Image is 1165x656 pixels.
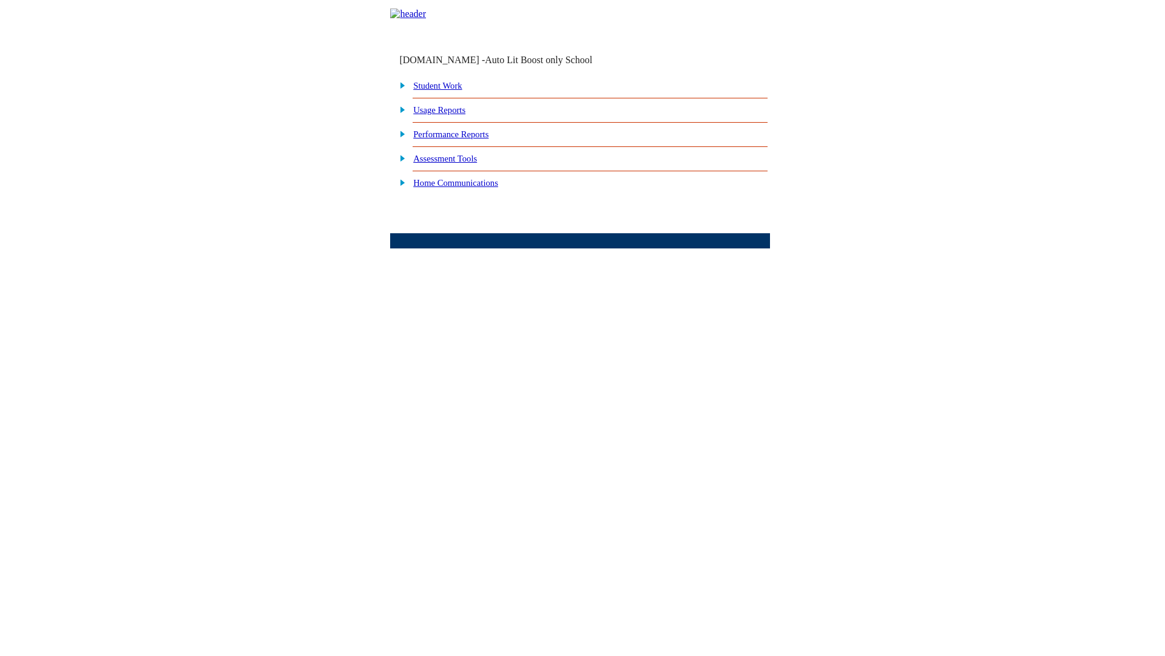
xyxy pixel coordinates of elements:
[399,55,623,66] td: [DOMAIN_NAME] -
[413,178,498,188] a: Home Communications
[413,129,488,139] a: Performance Reports
[485,55,592,65] nobr: Auto Lit Boost only School
[390,9,426,19] img: header
[413,105,465,115] a: Usage Reports
[393,80,406,91] img: plus.gif
[393,152,406,163] img: plus.gif
[413,154,477,163] a: Assessment Tools
[413,81,462,91] a: Student Work
[393,128,406,139] img: plus.gif
[393,104,406,115] img: plus.gif
[393,177,406,188] img: plus.gif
